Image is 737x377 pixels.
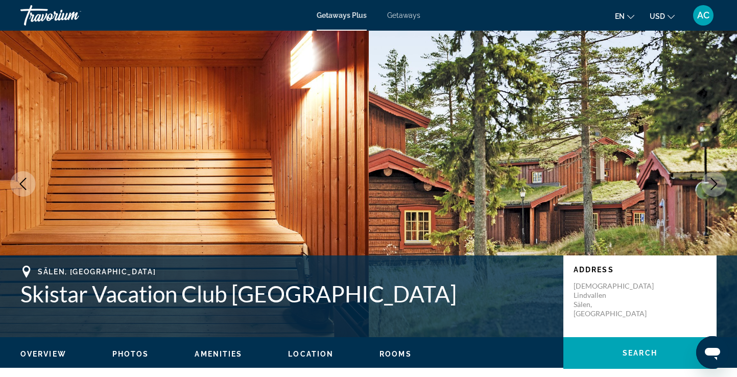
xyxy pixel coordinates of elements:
a: Getaways Plus [317,11,367,19]
span: Sälen, [GEOGRAPHIC_DATA] [38,268,156,276]
a: Travorium [20,2,123,29]
button: Overview [20,349,66,359]
a: Getaways [387,11,420,19]
p: Address [574,266,706,274]
span: Rooms [379,350,412,358]
span: Amenities [195,350,242,358]
span: USD [650,12,665,20]
button: Next image [701,171,727,197]
button: Search [563,337,717,369]
button: User Menu [690,5,717,26]
span: Photos [112,350,149,358]
button: Amenities [195,349,242,359]
button: Change language [615,9,634,23]
button: Previous image [10,171,36,197]
h1: Skistar Vacation Club [GEOGRAPHIC_DATA] [20,280,553,307]
span: Location [288,350,334,358]
p: [DEMOGRAPHIC_DATA] Lindvallen Sälen, [GEOGRAPHIC_DATA] [574,281,655,318]
span: Search [623,349,657,357]
button: Location [288,349,334,359]
span: AC [697,10,709,20]
span: en [615,12,625,20]
iframe: Botão para abrir a janela de mensagens [696,336,729,369]
span: Overview [20,350,66,358]
button: Rooms [379,349,412,359]
button: Photos [112,349,149,359]
button: Change currency [650,9,675,23]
